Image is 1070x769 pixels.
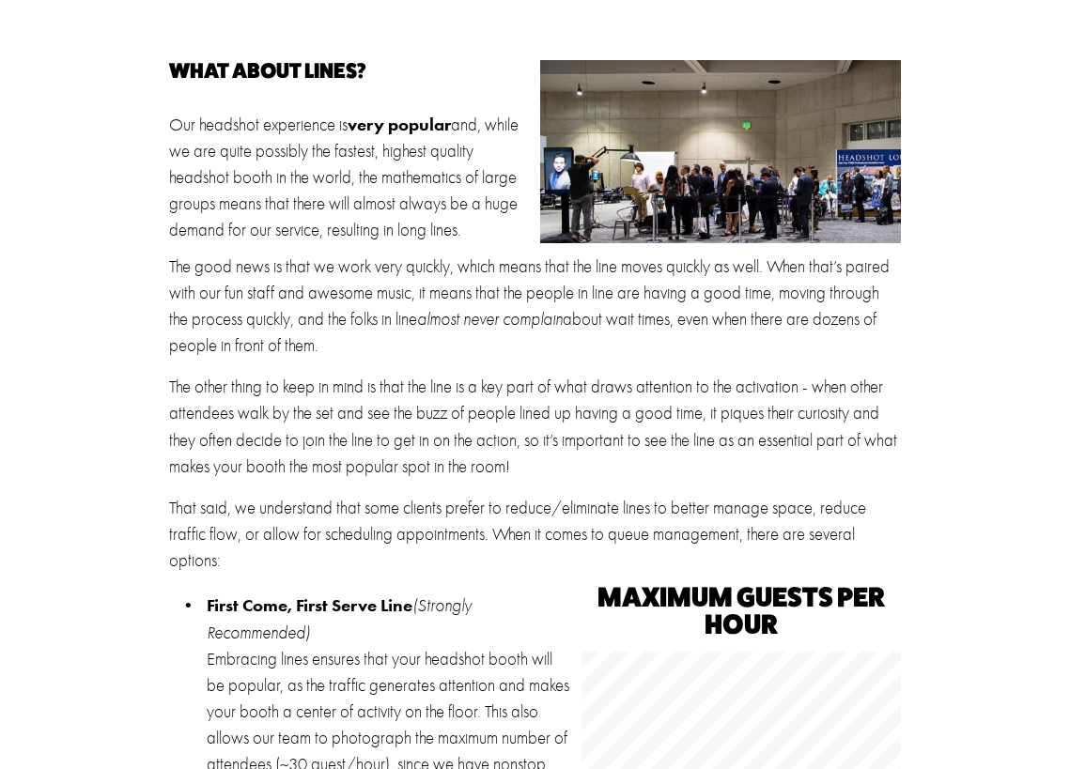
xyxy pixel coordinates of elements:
[169,495,902,574] p: That said, we understand that some clients prefer to reduce/eliminate lines to better manage spac...
[582,584,901,638] h2: Maximum guests per hour
[348,114,451,135] strong: very popular
[169,374,902,479] p: The other thing to keep in mind is that the line is a key part of what draws attention to the act...
[169,112,530,243] p: Our headshot experience is and, while we are quite possibly the fastest, highest quality headshot...
[207,595,475,642] em: (Strongly Recommended)
[417,309,563,330] em: almost never complain
[207,594,412,616] strong: First Come, First Serve Line
[169,254,902,359] p: The good news is that we work very quickly, which means that the line moves quickly as well. When...
[169,60,530,81] h4: What about lines?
